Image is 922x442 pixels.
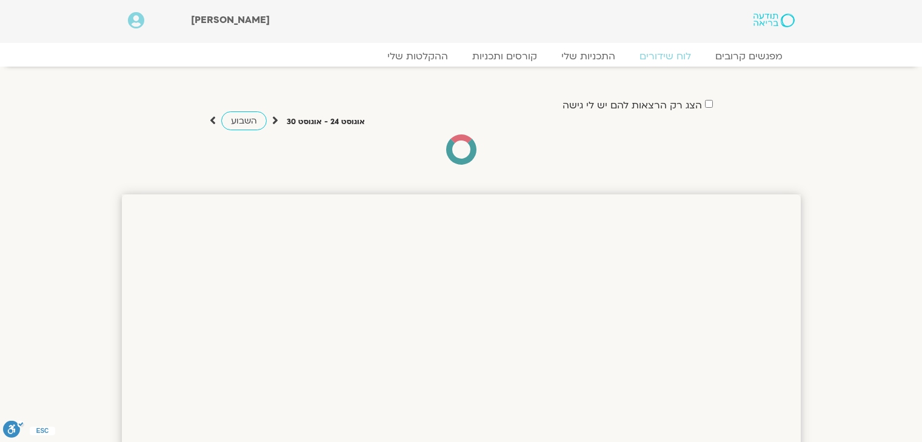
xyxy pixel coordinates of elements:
span: [PERSON_NAME] [191,13,270,27]
a: התכניות שלי [549,50,627,62]
a: השבוע [221,111,267,130]
a: לוח שידורים [627,50,703,62]
label: הצג רק הרצאות להם יש לי גישה [563,100,702,111]
a: ההקלטות שלי [375,50,460,62]
p: אוגוסט 24 - אוגוסט 30 [287,116,365,128]
nav: Menu [128,50,795,62]
a: קורסים ותכניות [460,50,549,62]
a: מפגשים קרובים [703,50,795,62]
span: השבוע [231,115,257,127]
